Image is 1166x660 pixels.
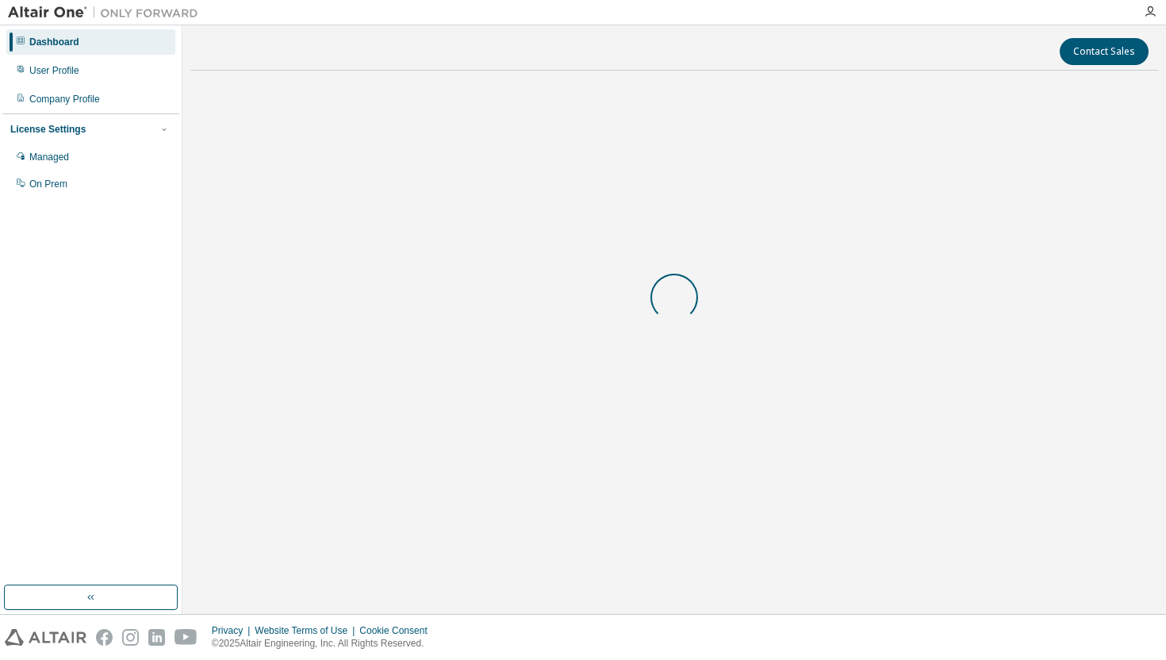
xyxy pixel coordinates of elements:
img: Altair One [8,5,206,21]
div: Cookie Consent [359,624,436,637]
img: facebook.svg [96,629,113,646]
img: linkedin.svg [148,629,165,646]
div: On Prem [29,178,67,190]
img: altair_logo.svg [5,629,86,646]
p: © 2025 Altair Engineering, Inc. All Rights Reserved. [212,637,437,650]
div: Privacy [212,624,255,637]
div: Managed [29,151,69,163]
div: User Profile [29,64,79,77]
div: Company Profile [29,93,100,106]
div: Website Terms of Use [255,624,359,637]
div: License Settings [10,123,86,136]
div: Dashboard [29,36,79,48]
button: Contact Sales [1060,38,1149,65]
img: instagram.svg [122,629,139,646]
img: youtube.svg [175,629,198,646]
